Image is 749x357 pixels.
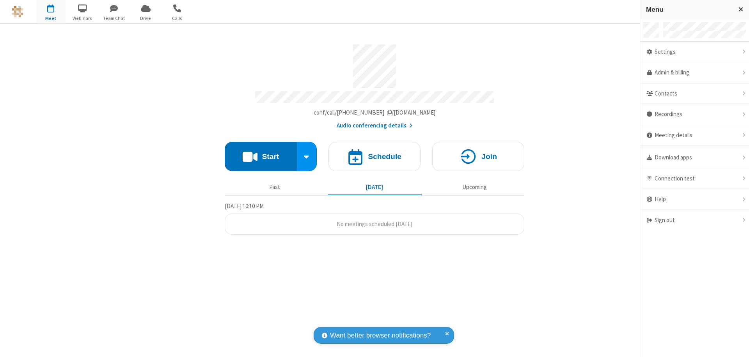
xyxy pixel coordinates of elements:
button: Join [432,142,524,171]
section: Today's Meetings [225,201,524,235]
span: Team Chat [99,15,129,22]
button: Upcoming [428,180,522,194]
div: Connection test [640,168,749,189]
span: Calls [163,15,192,22]
div: Start conference options [297,142,317,171]
span: No meetings scheduled [DATE] [337,220,412,228]
span: Drive [131,15,160,22]
button: Schedule [328,142,421,171]
div: Recordings [640,104,749,125]
div: Meeting details [640,125,749,146]
button: Past [228,180,322,194]
div: Help [640,189,749,210]
div: Contacts [640,83,749,104]
section: Account details [225,39,524,130]
span: [DATE] 10:10 PM [225,202,264,210]
span: Meet [36,15,66,22]
h4: Schedule [368,153,401,160]
span: Want better browser notifications? [330,330,431,341]
button: [DATE] [328,180,422,194]
div: Sign out [640,210,749,231]
h4: Join [481,153,497,160]
a: Admin & billing [640,62,749,83]
h3: Menu [646,6,731,13]
div: Settings [640,42,749,63]
button: Start [225,142,297,171]
h4: Start [262,153,279,160]
img: QA Selenium DO NOT DELETE OR CHANGE [12,6,23,18]
span: Webinars [68,15,97,22]
button: Copy my meeting room linkCopy my meeting room link [314,108,436,117]
div: Download apps [640,147,749,168]
button: Audio conferencing details [337,121,413,130]
span: Copy my meeting room link [314,109,436,116]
